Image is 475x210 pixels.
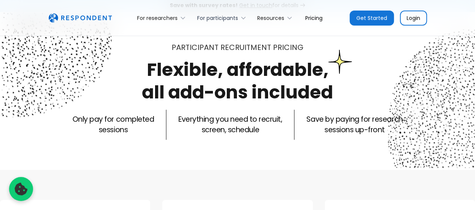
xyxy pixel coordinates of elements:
p: Only pay for completed sessions [72,114,154,135]
div: For researchers [137,14,178,22]
h1: Flexible, affordable, all add-ons included [142,57,333,105]
img: Untitled UI logotext [48,13,112,23]
p: Save by paying for research sessions up-front [306,114,403,135]
a: Pricing [299,9,329,27]
div: Resources [253,9,299,27]
p: Everything you need to recruit, screen, schedule [178,114,282,135]
a: home [48,13,112,23]
a: Login [400,11,427,26]
div: For researchers [133,9,193,27]
div: For participants [197,14,238,22]
span: PRICING [273,42,303,53]
span: Participant recruitment [172,42,271,53]
div: For participants [193,9,253,27]
a: Get Started [350,11,394,26]
div: Resources [257,14,284,22]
